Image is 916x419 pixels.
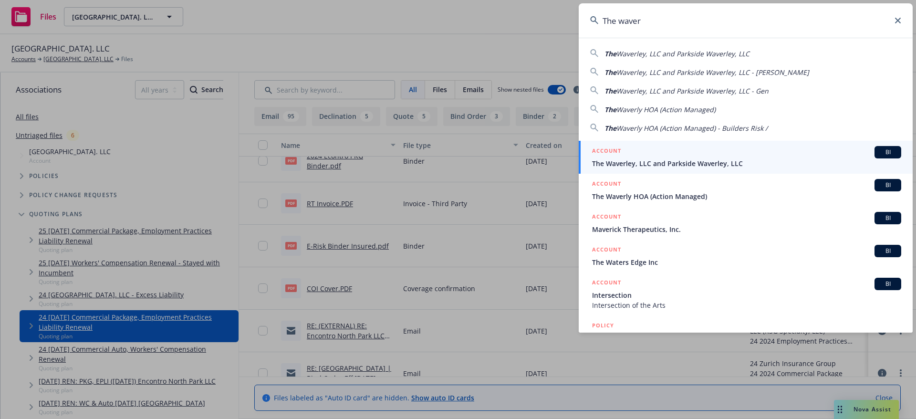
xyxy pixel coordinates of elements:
[579,141,913,174] a: ACCOUNTBIThe Waverley, LLC and Parkside Waverley, LLC
[604,86,616,95] span: The
[592,245,621,256] h5: ACCOUNT
[878,181,897,189] span: BI
[592,331,901,341] span: Builders Risk / Course of Construction - 2023 Builders [STREET_ADDRESS]
[616,86,769,95] span: Waverley, LLC and Parkside Waverley, LLC - Gen
[592,290,901,300] span: Intersection
[878,280,897,288] span: BI
[592,146,621,157] h5: ACCOUNT
[592,257,901,267] span: The Waters Edge Inc
[592,179,621,190] h5: ACCOUNT
[592,321,614,330] h5: POLICY
[592,212,621,223] h5: ACCOUNT
[579,207,913,240] a: ACCOUNTBIMaverick Therapeutics, Inc.
[592,158,901,168] span: The Waverley, LLC and Parkside Waverley, LLC
[616,68,809,77] span: Waverley, LLC and Parkside Waverley, LLC - [PERSON_NAME]
[579,174,913,207] a: ACCOUNTBIThe Waverly HOA (Action Managed)
[604,124,616,133] span: The
[604,105,616,114] span: The
[604,68,616,77] span: The
[592,278,621,289] h5: ACCOUNT
[616,124,768,133] span: Waverly HOA (Action Managed) - Builders Risk /
[616,49,749,58] span: Waverley, LLC and Parkside Waverley, LLC
[592,191,901,201] span: The Waverly HOA (Action Managed)
[878,247,897,255] span: BI
[878,148,897,157] span: BI
[579,315,913,356] a: POLICYBuilders Risk / Course of Construction - 2023 Builders [STREET_ADDRESS]
[616,105,716,114] span: Waverly HOA (Action Managed)
[579,240,913,272] a: ACCOUNTBIThe Waters Edge Inc
[592,300,901,310] span: Intersection of the Arts
[592,224,901,234] span: Maverick Therapeutics, Inc.
[878,214,897,222] span: BI
[604,49,616,58] span: The
[579,272,913,315] a: ACCOUNTBIIntersectionIntersection of the Arts
[579,3,913,38] input: Search...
